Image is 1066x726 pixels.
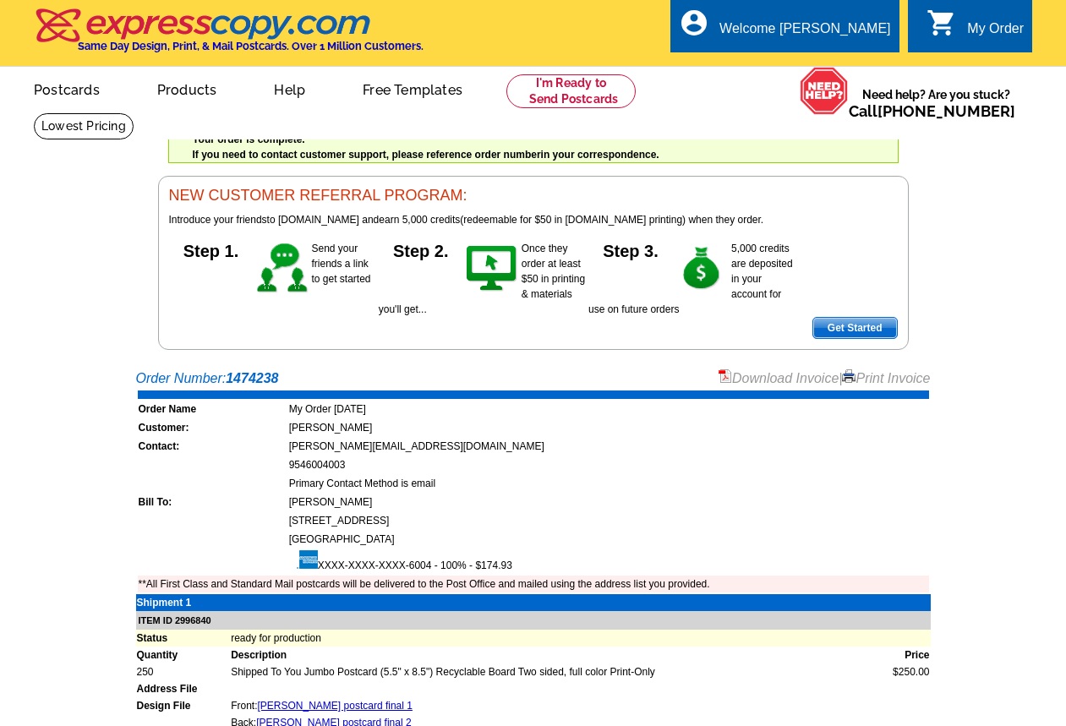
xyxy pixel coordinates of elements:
[136,594,231,611] td: Shipment 1
[812,317,898,339] a: Get Started
[226,371,278,385] strong: 1474238
[800,67,849,115] img: help
[849,102,1015,120] span: Call
[813,318,897,338] span: Get Started
[136,611,931,630] td: ITEM ID 2996840
[842,371,930,385] a: Print Invoice
[379,243,585,315] span: Once they order at least $50 in printing & materials you'll get...
[78,40,424,52] h4: Same Day Design, Print, & Mail Postcards. Over 1 Million Customers.
[719,369,732,383] img: small-pdf-icon.gif
[719,368,931,389] div: |
[230,647,872,663] td: Description
[138,494,287,510] td: Bill To:
[138,576,929,592] td: **All First Class and Standard Mail postcards will be delivered to the Post Office and mailed usi...
[136,368,931,389] div: Order Number:
[588,241,673,258] h5: Step 3.
[230,663,872,680] td: Shipped To You Jumbo Postcard (5.5" x 8.5") Recyclable Board Two sided, full color Print-Only
[288,549,929,574] td: XXXX-XXXX-XXXX-6004 - 100% - $174.93
[588,243,793,315] span: 5,000 credits are deposited in your account for use on future orders
[136,680,231,697] td: Address File
[927,19,1024,40] a: shopping_cart My Order
[288,401,929,418] td: My Order [DATE]
[379,241,463,258] h5: Step 2.
[872,647,930,663] td: Price
[193,134,305,145] strong: Your order is complete.
[288,531,929,548] td: [GEOGRAPHIC_DATA]
[288,475,929,492] td: Primary Contact Method is email
[130,68,244,108] a: Products
[842,369,856,383] img: small-print-icon.gif
[138,419,287,436] td: Customer:
[138,401,287,418] td: Order Name
[849,86,1024,120] span: Need help? Are you stuck?
[877,102,1015,120] a: [PHONE_NUMBER]
[169,212,898,227] p: to [DOMAIN_NAME] and (redeemable for $50 in [DOMAIN_NAME] printing) when they order.
[258,700,413,712] a: [PERSON_NAME] postcard final 1
[136,647,231,663] td: Quantity
[288,456,929,473] td: 9546004003
[336,68,489,108] a: Free Templates
[230,697,872,714] td: Front:
[136,630,231,647] td: Status
[927,8,957,38] i: shopping_cart
[719,371,839,385] a: Download Invoice
[312,243,371,285] span: Send your friends a link to get started
[34,20,424,52] a: Same Day Design, Print, & Mail Postcards. Over 1 Million Customers.
[288,512,929,529] td: [STREET_ADDRESS]
[463,241,522,297] img: step-2.gif
[169,214,267,226] span: Introduce your friends
[872,663,930,680] td: $250.00
[136,697,231,714] td: Design File
[254,241,312,297] img: step-1.gif
[379,214,460,226] span: earn 5,000 credits
[128,165,145,166] img: u
[719,21,890,45] div: Welcome [PERSON_NAME]
[230,630,930,647] td: ready for production
[679,8,709,38] i: account_circle
[288,419,929,436] td: [PERSON_NAME]
[138,438,287,455] td: Contact:
[967,21,1024,45] div: My Order
[247,68,332,108] a: Help
[169,187,898,205] h3: NEW CUSTOMER REFERRAL PROGRAM:
[7,68,127,108] a: Postcards
[673,241,731,297] img: step-3.gif
[288,438,929,455] td: [PERSON_NAME][EMAIL_ADDRESS][DOMAIN_NAME]
[289,550,318,569] img: amex.gif
[169,241,254,258] h5: Step 1.
[288,494,929,510] td: [PERSON_NAME]
[136,663,231,680] td: 250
